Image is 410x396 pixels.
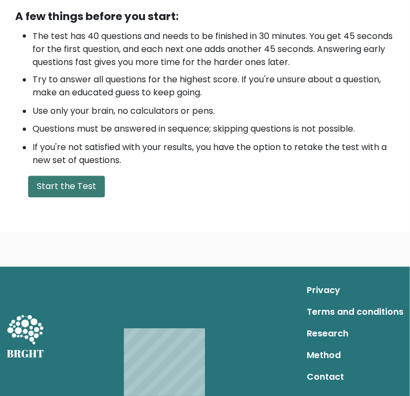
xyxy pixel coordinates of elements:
[32,123,395,136] li: Questions must be answered in sequence; skipping questions is not possible.
[28,176,105,198] button: Start the Test
[32,141,395,167] li: If you're not satisfied with your results, you have the option to retake the test with a new set ...
[307,280,404,302] a: Privacy
[32,105,395,118] li: Use only your brain, no calculators or pens.
[32,74,395,100] li: Try to answer all questions for the highest score. If you're unsure about a question, make an edu...
[32,30,395,69] li: The test has 40 questions and needs to be finished in 30 minutes. You get 45 seconds for the firs...
[307,367,404,388] a: Contact
[307,323,404,345] a: Research
[15,8,395,24] div: A few things before you start:
[307,302,404,323] a: Terms and conditions
[307,345,404,367] a: Method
